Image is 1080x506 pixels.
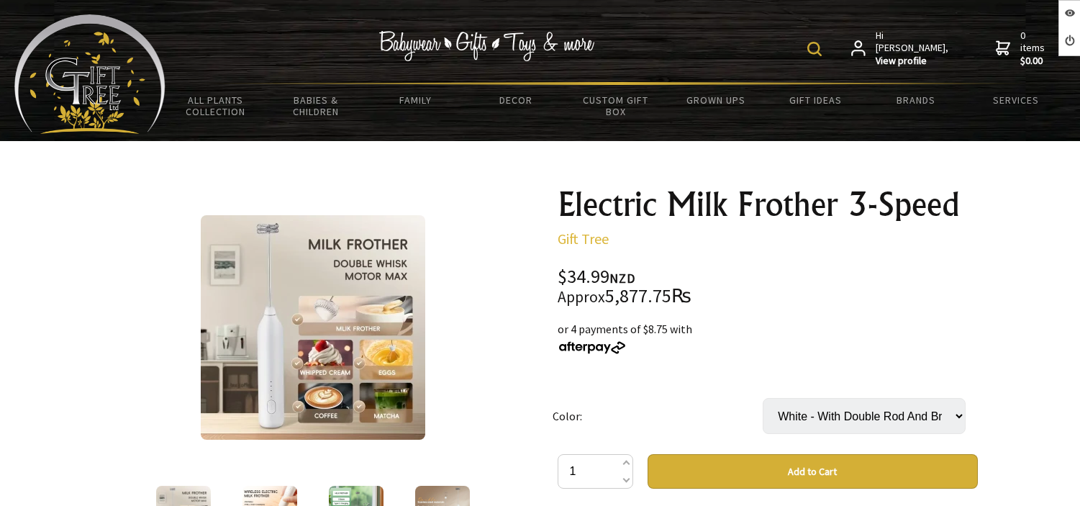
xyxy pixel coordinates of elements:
[14,14,165,134] img: Babyware - Gifts - Toys and more...
[609,270,635,286] span: NZD
[558,187,978,222] h1: Electric Milk Frother 3-Speed
[558,287,605,307] small: Approx
[876,30,950,68] span: Hi [PERSON_NAME],
[807,42,822,56] img: product search
[266,85,366,127] a: Babies & Children
[466,85,566,115] a: Decor
[553,378,763,454] td: Color:
[558,268,978,306] div: $34.99 5,877.75₨
[201,215,425,440] img: Electric Milk Frother 3-Speed
[648,454,978,489] button: Add to Cart
[866,85,966,115] a: Brands
[996,30,1048,68] a: 0 items$0.00
[558,320,978,355] div: or 4 payments of $8.75 with
[666,85,766,115] a: Grown Ups
[876,55,950,68] strong: View profile
[558,230,609,248] a: Gift Tree
[851,30,950,68] a: Hi [PERSON_NAME],View profile
[1020,55,1048,68] strong: $0.00
[165,85,266,127] a: All Plants Collection
[966,85,1066,115] a: Services
[766,85,866,115] a: Gift Ideas
[566,85,666,127] a: Custom Gift Box
[1020,29,1048,68] span: 0 items
[366,85,466,115] a: Family
[558,341,627,354] img: Afterpay
[378,31,594,61] img: Babywear - Gifts - Toys & more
